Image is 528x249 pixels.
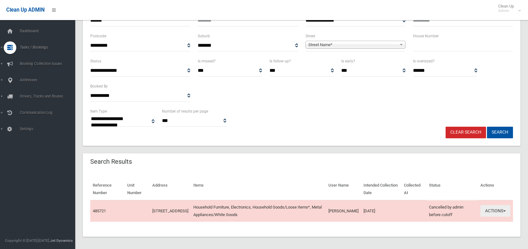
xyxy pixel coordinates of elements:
[5,238,49,243] span: Copyright © [DATE]-[DATE]
[478,178,513,200] th: Actions
[198,33,210,40] label: Suburb
[326,178,361,200] th: User Name
[308,41,397,49] span: Street Name*
[18,61,80,66] span: Booking Collection Issues
[341,58,355,65] label: Is early?
[413,33,439,40] label: House Number
[152,209,188,213] a: [STREET_ADDRESS]
[83,156,139,168] header: Search Results
[413,58,435,65] label: Is oversized?
[150,178,191,200] th: Address
[269,58,291,65] label: Is follow up?
[90,33,106,40] label: Postcode
[50,238,73,243] strong: Jet Dynamics
[480,205,510,217] button: Actions
[361,178,401,200] th: Intended Collection Date
[18,78,80,82] span: Addresses
[495,4,520,13] span: Clean Up
[93,209,106,213] a: 485721
[426,200,478,222] td: Cancelled by admin before cutoff
[18,127,80,131] span: Settings
[191,178,326,200] th: Items
[401,178,426,200] th: Collected At
[90,58,101,65] label: Status
[361,200,401,222] td: [DATE]
[326,200,361,222] td: [PERSON_NAME]
[446,127,486,138] a: Clear Search
[18,94,80,98] span: Drivers, Trucks and Routes
[306,33,315,40] label: Street
[18,29,80,33] span: Dashboard
[198,58,216,65] label: Is missed?
[90,83,108,90] label: Booked By
[90,178,125,200] th: Reference Number
[125,178,150,200] th: Unit Number
[6,7,44,13] span: Clean Up ADMIN
[487,127,513,138] button: Search
[18,45,80,50] span: Tasks / Bookings
[498,8,514,13] small: Admin
[162,108,208,115] label: Number of results per page
[18,110,80,115] span: Communication Log
[426,178,478,200] th: Status
[191,200,326,222] td: Household Furniture, Electronics, Household Goods/Loose Items*, Metal Appliances/White Goods
[90,108,107,115] label: Item Type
